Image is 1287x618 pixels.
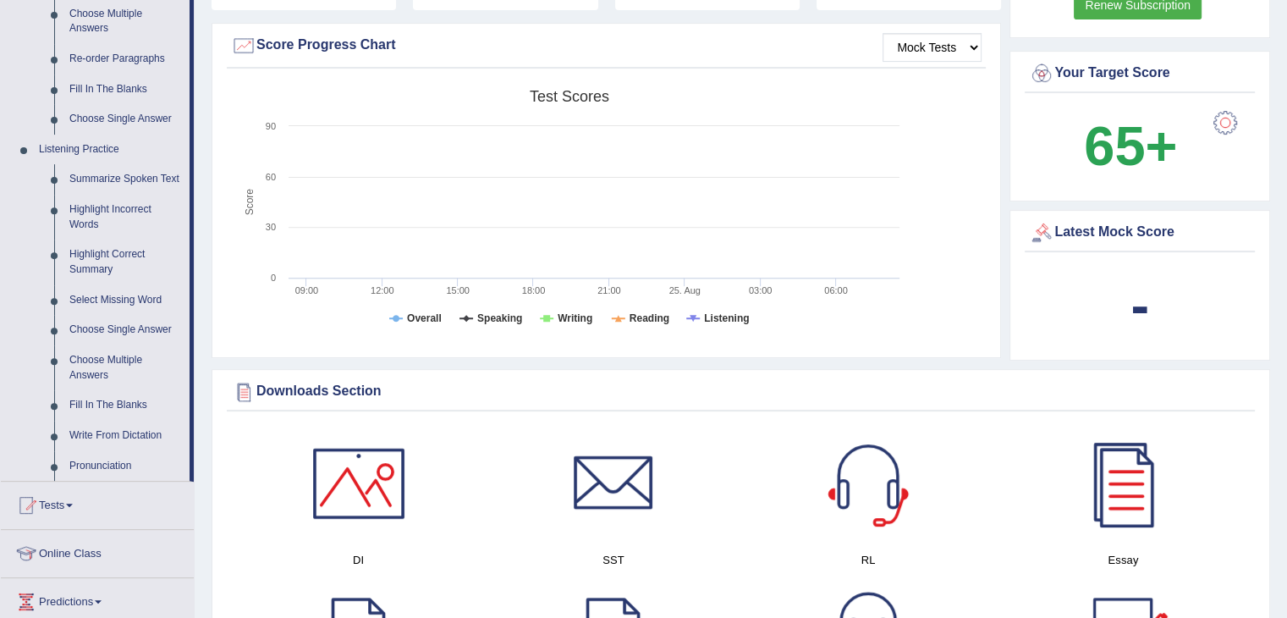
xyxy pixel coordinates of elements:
[371,285,394,295] text: 12:00
[62,44,190,74] a: Re-order Paragraphs
[1,482,194,524] a: Tests
[1029,61,1251,86] div: Your Target Score
[62,104,190,135] a: Choose Single Answer
[266,121,276,131] text: 90
[1130,274,1149,336] b: -
[31,135,190,165] a: Listening Practice
[239,551,477,569] h4: DI
[62,74,190,105] a: Fill In The Blanks
[630,312,669,324] tspan: Reading
[266,222,276,232] text: 30
[530,88,609,105] tspan: Test scores
[558,312,592,324] tspan: Writing
[1,530,194,572] a: Online Class
[477,312,522,324] tspan: Speaking
[494,551,732,569] h4: SST
[62,451,190,482] a: Pronunciation
[824,285,848,295] text: 06:00
[522,285,546,295] text: 18:00
[266,172,276,182] text: 60
[1084,115,1177,177] b: 65+
[295,285,319,295] text: 09:00
[1029,220,1251,246] div: Latest Mock Score
[704,312,749,324] tspan: Listening
[407,312,442,324] tspan: Overall
[749,285,773,295] text: 03:00
[62,285,190,316] a: Select Missing Word
[62,315,190,345] a: Choose Single Answer
[1004,551,1242,569] h4: Essay
[231,33,982,58] div: Score Progress Chart
[62,164,190,195] a: Summarize Spoken Text
[62,240,190,284] a: Highlight Correct Summary
[231,379,1251,405] div: Downloads Section
[597,285,621,295] text: 21:00
[750,551,987,569] h4: RL
[62,195,190,240] a: Highlight Incorrect Words
[669,285,701,295] tspan: 25. Aug
[62,390,190,421] a: Fill In The Blanks
[244,189,256,216] tspan: Score
[62,345,190,390] a: Choose Multiple Answers
[271,273,276,283] text: 0
[62,421,190,451] a: Write From Dictation
[446,285,470,295] text: 15:00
